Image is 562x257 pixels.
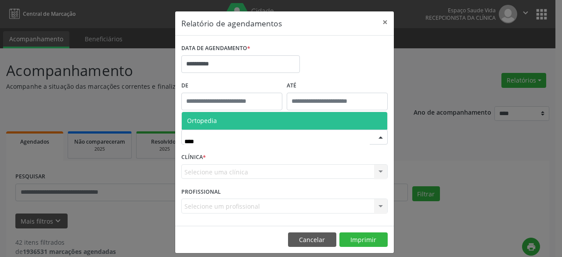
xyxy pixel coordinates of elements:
button: Cancelar [288,232,336,247]
button: Imprimir [339,232,388,247]
label: CLÍNICA [181,151,206,164]
label: De [181,79,282,93]
label: ATÉ [287,79,388,93]
span: Ortopedia [187,116,217,125]
button: Close [376,11,394,33]
h5: Relatório de agendamentos [181,18,282,29]
label: DATA DE AGENDAMENTO [181,42,250,55]
label: PROFISSIONAL [181,185,221,199]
